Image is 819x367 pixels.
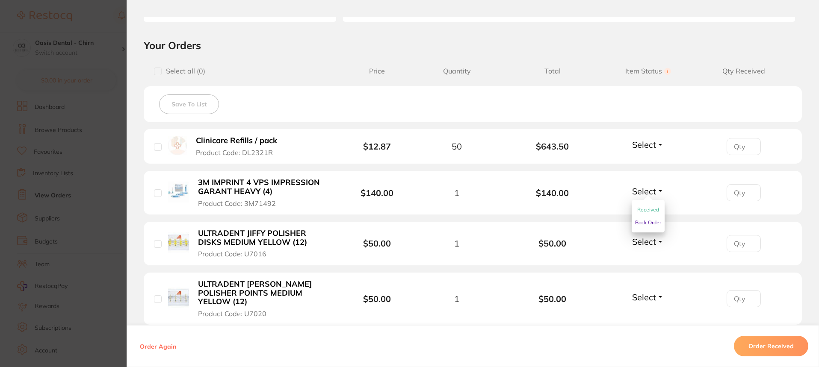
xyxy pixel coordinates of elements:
[137,342,179,350] button: Order Again
[632,186,656,197] span: Select
[505,188,600,198] b: $140.00
[637,206,659,213] span: Received
[198,250,266,258] span: Product Code: U7016
[144,39,802,52] h2: Your Orders
[454,238,459,248] span: 1
[363,238,391,249] b: $50.00
[505,238,600,248] b: $50.00
[635,216,661,229] button: Back Order
[198,200,276,207] span: Product Code: 3M71492
[727,290,761,307] input: Qty
[195,229,333,258] button: ULTRADENT JIFFY POLISHER DISKS MEDIUM YELLOW (12) Product Code: U7016
[168,232,189,253] img: ULTRADENT JIFFY POLISHER DISKS MEDIUM YELLOW (12)
[168,288,189,308] img: ULTRADENT JIFFY POLISHER POINTS MEDIUM YELLOW (12)
[361,188,393,198] b: $140.00
[195,178,333,208] button: 3M IMPRINT 4 VPS IMPRESSION GARANT HEAVY (4) Product Code: 3M71492
[632,139,656,150] span: Select
[198,229,330,247] b: ULTRADENT JIFFY POLISHER DISKS MEDIUM YELLOW (12)
[162,67,205,75] span: Select all ( 0 )
[363,294,391,304] b: $50.00
[696,67,792,75] span: Qty Received
[632,236,656,247] span: Select
[727,138,761,155] input: Qty
[454,294,459,304] span: 1
[637,203,659,217] button: Received
[159,94,219,114] button: Save To List
[193,136,288,157] button: Clinicare Refills / pack Product Code: DL2321R
[409,67,505,75] span: Quantity
[198,178,330,196] b: 3M IMPRINT 4 VPS IMPRESSION GARANT HEAVY (4)
[505,141,600,151] b: $643.50
[195,279,333,318] button: ULTRADENT [PERSON_NAME] POLISHER POINTS MEDIUM YELLOW (12) Product Code: U7020
[505,294,600,304] b: $50.00
[505,67,600,75] span: Total
[630,139,666,150] button: Select
[630,236,666,247] button: Select
[630,292,666,302] button: Select
[198,310,266,317] span: Product Code: U7020
[345,67,409,75] span: Price
[454,188,459,198] span: 1
[727,235,761,252] input: Qty
[727,184,761,201] input: Qty
[196,149,273,156] span: Product Code: DL2321R
[196,136,277,145] b: Clinicare Refills / pack
[363,141,391,152] b: $12.87
[452,141,462,151] span: 50
[734,336,808,356] button: Order Received
[168,182,189,203] img: 3M IMPRINT 4 VPS IMPRESSION GARANT HEAVY (4)
[632,292,656,302] span: Select
[635,219,661,226] span: Back Order
[630,186,666,197] button: Select
[600,67,696,75] span: Item Status
[168,136,187,155] img: Clinicare Refills / pack
[198,280,330,306] b: ULTRADENT [PERSON_NAME] POLISHER POINTS MEDIUM YELLOW (12)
